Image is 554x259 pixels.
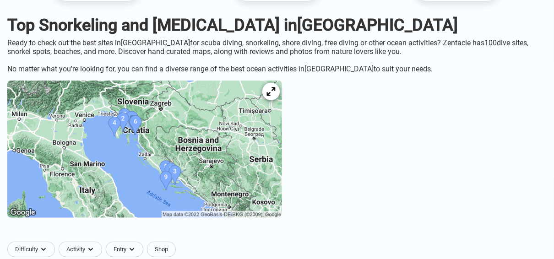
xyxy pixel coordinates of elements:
[7,16,547,35] h1: Top Snorkeling and [MEDICAL_DATA] in [GEOGRAPHIC_DATA]
[66,246,85,253] span: Activity
[128,246,136,253] img: dropdown caret
[7,242,59,257] button: Difficultydropdown caret
[114,246,126,253] span: Entry
[7,81,282,218] img: Croatia dive site map
[59,242,106,257] button: Activitydropdown caret
[87,246,94,253] img: dropdown caret
[147,242,176,257] a: Shop
[15,246,38,253] span: Difficulty
[40,246,47,253] img: dropdown caret
[106,242,147,257] button: Entrydropdown caret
